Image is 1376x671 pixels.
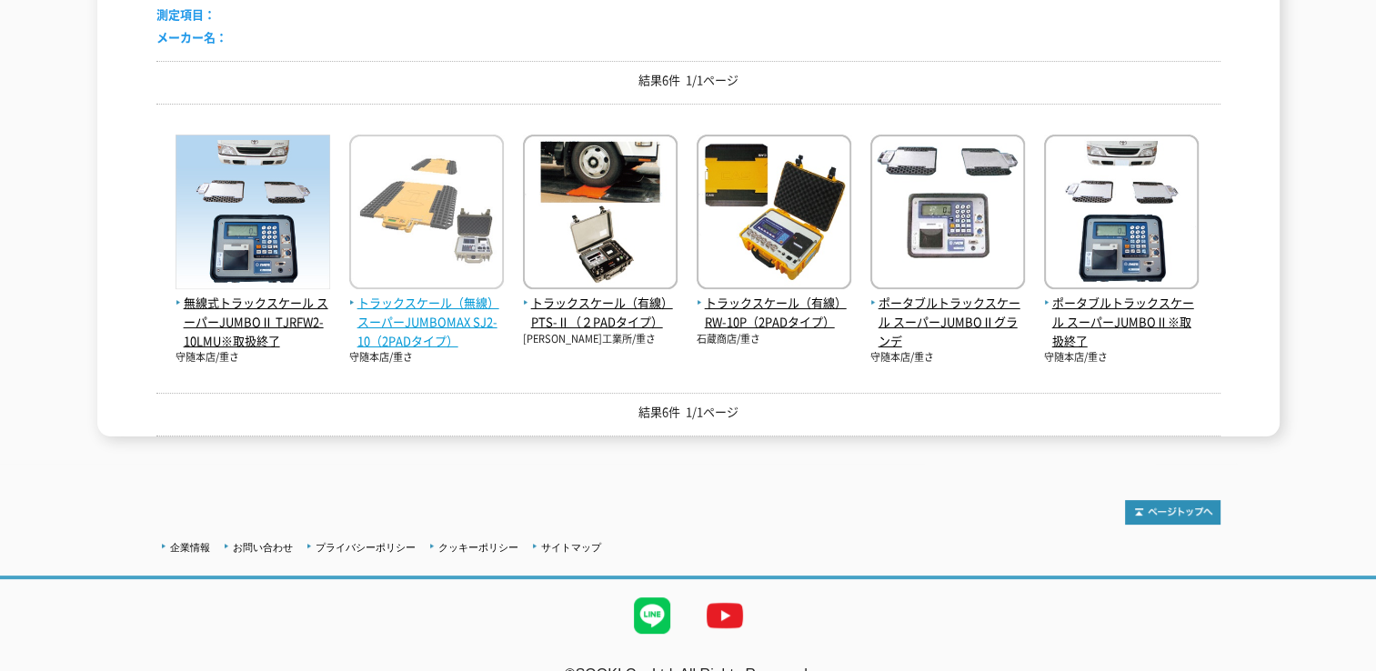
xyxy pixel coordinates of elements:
img: スーパーJUMBOⅡ※取扱終了 [1044,135,1199,294]
img: トップページへ [1125,500,1220,525]
a: お問い合わせ [233,542,293,553]
span: 無線式トラックスケール スーパーJUMBOⅡ TJRFW2-10LMU※取扱終了 [176,294,330,350]
p: [PERSON_NAME]工業所/重さ [523,332,678,347]
a: サイトマップ [541,542,601,553]
a: ポータブルトラックスケール スーパーJUMBOⅡグランデ [870,275,1025,350]
img: RW-10P（2PADタイプ） [697,135,851,294]
span: ポータブルトラックスケール スーパーJUMBOⅡ※取扱終了 [1044,294,1199,350]
p: 結果6件 1/1ページ [156,71,1220,90]
p: 守随本店/重さ [176,350,330,366]
p: 守随本店/重さ [349,350,504,366]
img: LINE [616,579,688,652]
a: トラックスケール（無線） スーパーJUMBOMAX SJ2-10（2PADタイプ） [349,275,504,350]
a: 無線式トラックスケール スーパーJUMBOⅡ TJRFW2-10LMU※取扱終了 [176,275,330,350]
img: YouTube [688,579,761,652]
img: スーパーJUMBOMAX SJ2-10（2PADタイプ） [349,135,504,294]
a: プライバシーポリシー [316,542,416,553]
span: トラックスケール（有線） RW-10P（2PADタイプ） [697,294,851,332]
img: スーパーJUMBOⅡグランデ [870,135,1025,294]
span: メーカー名： [156,28,227,45]
a: トラックスケール（有線） RW-10P（2PADタイプ） [697,275,851,331]
p: 守随本店/重さ [1044,350,1199,366]
a: 企業情報 [170,542,210,553]
span: トラックスケール（無線） スーパーJUMBOMAX SJ2-10（2PADタイプ） [349,294,504,350]
a: クッキーポリシー [438,542,518,553]
img: スーパーJUMBOⅡ TJRFW2-10LMU※取扱終了 [176,135,330,294]
p: 守随本店/重さ [870,350,1025,366]
p: 石蔵商店/重さ [697,332,851,347]
a: トラックスケール（有線） PTS-Ⅱ（２PADタイプ） [523,275,678,331]
span: トラックスケール（有線） PTS-Ⅱ（２PADタイプ） [523,294,678,332]
span: ポータブルトラックスケール スーパーJUMBOⅡグランデ [870,294,1025,350]
img: PTS-Ⅱ（２PADタイプ） [523,135,678,294]
a: ポータブルトラックスケール スーパーJUMBOⅡ※取扱終了 [1044,275,1199,350]
span: 測定項目： [156,5,216,23]
p: 結果6件 1/1ページ [156,403,1220,422]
